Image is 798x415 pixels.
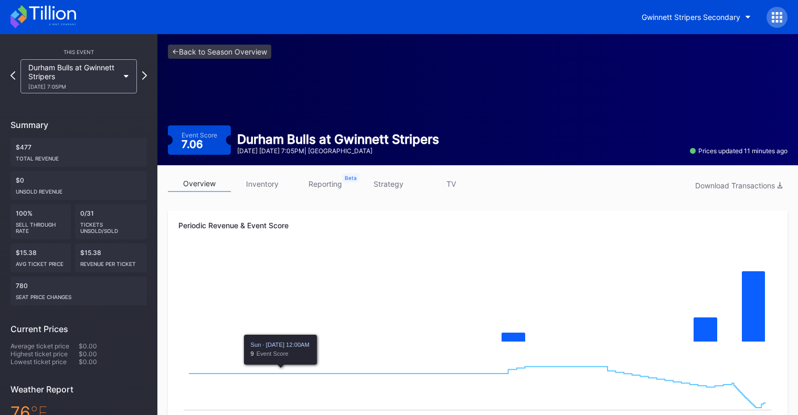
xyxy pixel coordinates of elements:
[690,178,788,193] button: Download Transactions
[10,350,79,358] div: Highest ticket price
[634,7,759,27] button: Gwinnett Stripers Secondary
[357,176,420,192] a: strategy
[10,204,71,239] div: 100%
[75,243,147,272] div: $15.38
[10,324,147,334] div: Current Prices
[695,181,782,190] div: Download Transactions
[16,257,66,267] div: Avg ticket price
[237,147,439,155] div: [DATE] [DATE] 7:05PM | [GEOGRAPHIC_DATA]
[10,384,147,395] div: Weather Report
[182,131,217,139] div: Event Score
[420,176,483,192] a: TV
[10,171,147,200] div: $0
[178,248,776,353] svg: Chart title
[642,13,740,22] div: Gwinnett Stripers Secondary
[28,63,119,90] div: Durham Bulls at Gwinnett Stripers
[178,221,777,230] div: Periodic Revenue & Event Score
[10,243,71,272] div: $15.38
[80,257,142,267] div: Revenue per ticket
[690,147,788,155] div: Prices updated 11 minutes ago
[10,49,147,55] div: This Event
[16,184,142,195] div: Unsold Revenue
[10,358,79,366] div: Lowest ticket price
[10,342,79,350] div: Average ticket price
[79,342,147,350] div: $0.00
[28,83,119,90] div: [DATE] 7:05PM
[237,132,439,147] div: Durham Bulls at Gwinnett Stripers
[168,176,231,192] a: overview
[16,290,142,300] div: seat price changes
[10,276,147,305] div: 780
[79,350,147,358] div: $0.00
[231,176,294,192] a: inventory
[16,151,142,162] div: Total Revenue
[80,217,142,234] div: Tickets Unsold/Sold
[10,138,147,167] div: $477
[16,217,66,234] div: Sell Through Rate
[182,139,206,150] div: 7.06
[75,204,147,239] div: 0/31
[79,358,147,366] div: $0.00
[168,45,271,59] a: <-Back to Season Overview
[294,176,357,192] a: reporting
[10,120,147,130] div: Summary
